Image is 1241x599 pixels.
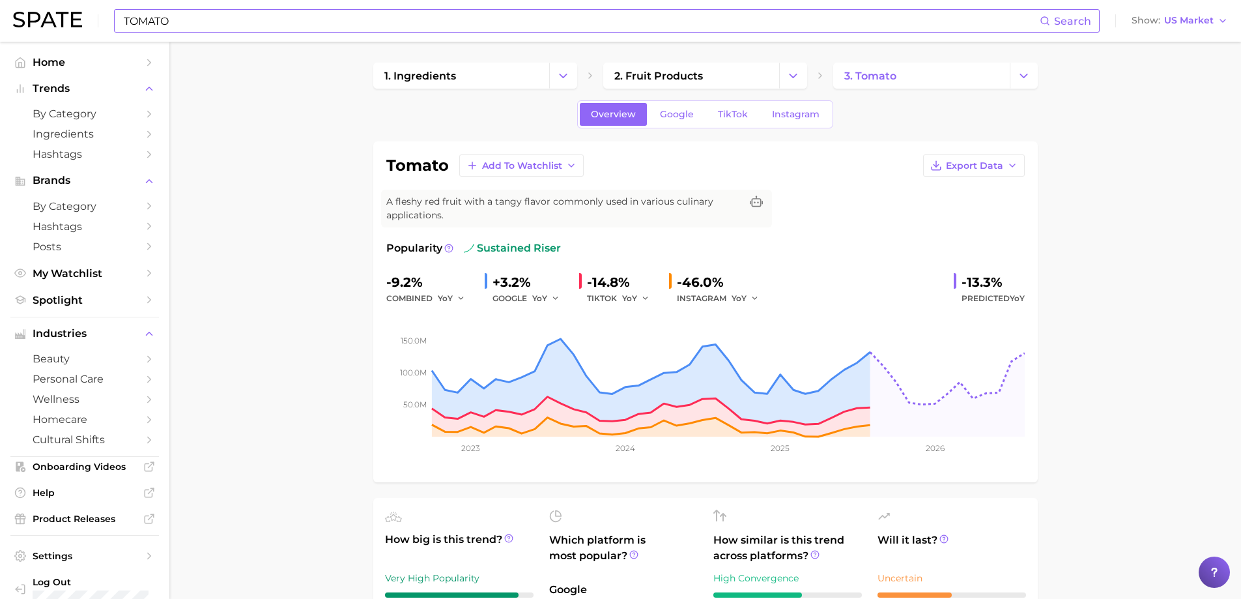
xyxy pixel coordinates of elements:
[10,79,159,98] button: Trends
[10,196,159,216] a: by Category
[677,291,768,306] div: INSTAGRAM
[33,83,137,95] span: Trends
[603,63,779,89] a: 2. fruit products
[10,324,159,343] button: Industries
[10,509,159,529] a: Product Releases
[461,443,480,453] tspan: 2023
[1128,12,1231,29] button: ShowUS Market
[616,443,635,453] tspan: 2024
[877,570,1026,586] div: Uncertain
[464,243,474,254] img: sustained riser
[10,409,159,430] a: homecare
[660,109,694,120] span: Google
[10,52,159,72] a: Home
[33,108,137,120] span: by Category
[946,160,1003,171] span: Export Data
[532,291,560,306] button: YoY
[962,272,1025,293] div: -13.3%
[1054,15,1091,27] span: Search
[1010,63,1038,89] button: Change Category
[10,457,159,476] a: Onboarding Videos
[33,148,137,160] span: Hashtags
[13,12,82,27] img: SPATE
[33,373,137,385] span: personal care
[772,109,820,120] span: Instagram
[591,109,636,120] span: Overview
[10,237,159,257] a: Posts
[614,70,703,82] span: 2. fruit products
[718,109,748,120] span: TikTok
[385,592,534,598] div: 9 / 10
[10,263,159,284] a: My Watchlist
[10,124,159,144] a: Ingredients
[386,195,741,222] span: A fleshy red fruit with a tangy flavor commonly used in various culinary applications.
[482,160,562,171] span: Add to Watchlist
[10,369,159,389] a: personal care
[549,533,698,576] span: Which platform is most popular?
[622,293,637,304] span: YoY
[707,103,759,126] a: TikTok
[622,291,650,306] button: YoY
[713,570,862,586] div: High Convergence
[844,70,896,82] span: 3. tomato
[373,63,549,89] a: 1. ingredients
[33,328,137,340] span: Industries
[33,294,137,306] span: Spotlight
[10,430,159,450] a: cultural shifts
[122,10,1040,32] input: Search here for a brand, industry, or ingredient
[732,291,760,306] button: YoY
[33,413,137,426] span: homecare
[459,154,584,177] button: Add to Watchlist
[10,290,159,310] a: Spotlight
[386,272,474,293] div: -9.2%
[33,200,137,212] span: by Category
[587,291,659,306] div: TIKTOK
[10,104,159,124] a: by Category
[33,220,137,233] span: Hashtags
[962,291,1025,306] span: Predicted
[10,349,159,369] a: beauty
[385,532,534,564] span: How big is this trend?
[923,154,1025,177] button: Export Data
[925,443,944,453] tspan: 2026
[386,241,442,256] span: Popularity
[771,443,790,453] tspan: 2025
[10,171,159,190] button: Brands
[33,513,137,525] span: Product Releases
[713,533,862,564] span: How similar is this trend across platforms?
[10,483,159,503] a: Help
[386,291,474,306] div: combined
[33,487,137,499] span: Help
[10,216,159,237] a: Hashtags
[10,546,159,566] a: Settings
[580,103,647,126] a: Overview
[33,56,137,68] span: Home
[384,70,456,82] span: 1. ingredients
[877,533,1026,564] span: Will it last?
[549,582,698,598] span: Google
[33,267,137,280] span: My Watchlist
[33,393,137,405] span: wellness
[33,353,137,365] span: beauty
[1164,17,1214,24] span: US Market
[713,592,862,598] div: 6 / 10
[464,241,561,256] span: sustained riser
[10,389,159,409] a: wellness
[492,272,569,293] div: +3.2%
[732,293,747,304] span: YoY
[33,550,137,562] span: Settings
[779,63,807,89] button: Change Category
[33,461,137,473] span: Onboarding Videos
[549,63,577,89] button: Change Category
[33,433,137,446] span: cultural shifts
[1010,293,1025,303] span: YoY
[386,158,449,173] h1: tomato
[33,128,137,140] span: Ingredients
[438,291,466,306] button: YoY
[761,103,831,126] a: Instagram
[1132,17,1160,24] span: Show
[677,272,768,293] div: -46.0%
[10,144,159,164] a: Hashtags
[33,241,137,253] span: Posts
[532,293,547,304] span: YoY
